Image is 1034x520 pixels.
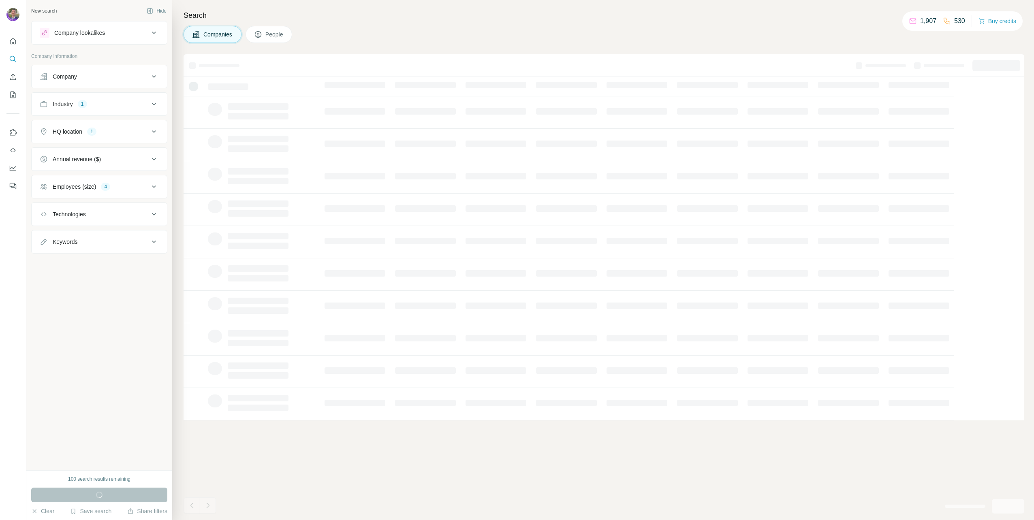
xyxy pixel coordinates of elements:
button: Keywords [32,232,167,251]
button: Use Surfe API [6,143,19,158]
span: People [265,30,284,38]
div: Company lookalikes [54,29,105,37]
span: Companies [203,30,233,38]
div: Technologies [53,210,86,218]
div: 1 [87,128,96,135]
div: 4 [101,183,110,190]
button: Use Surfe on LinkedIn [6,125,19,140]
p: 1,907 [920,16,936,26]
div: Keywords [53,238,77,246]
button: Industry1 [32,94,167,114]
h4: Search [184,10,1024,21]
div: Annual revenue ($) [53,155,101,163]
button: Annual revenue ($) [32,149,167,169]
button: Employees (size)4 [32,177,167,196]
div: Employees (size) [53,183,96,191]
button: Company lookalikes [32,23,167,43]
button: Feedback [6,179,19,193]
button: HQ location1 [32,122,167,141]
button: Technologies [32,205,167,224]
div: Company [53,72,77,81]
button: Company [32,67,167,86]
button: My lists [6,87,19,102]
button: Share filters [127,507,167,515]
div: Industry [53,100,73,108]
button: Quick start [6,34,19,49]
div: 1 [78,100,87,108]
p: Company information [31,53,167,60]
button: Search [6,52,19,66]
p: 530 [954,16,965,26]
div: New search [31,7,57,15]
button: Buy credits [978,15,1016,27]
div: HQ location [53,128,82,136]
button: Clear [31,507,54,515]
button: Save search [70,507,111,515]
img: Avatar [6,8,19,21]
button: Enrich CSV [6,70,19,84]
div: 100 search results remaining [68,475,130,483]
button: Dashboard [6,161,19,175]
button: Hide [141,5,172,17]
